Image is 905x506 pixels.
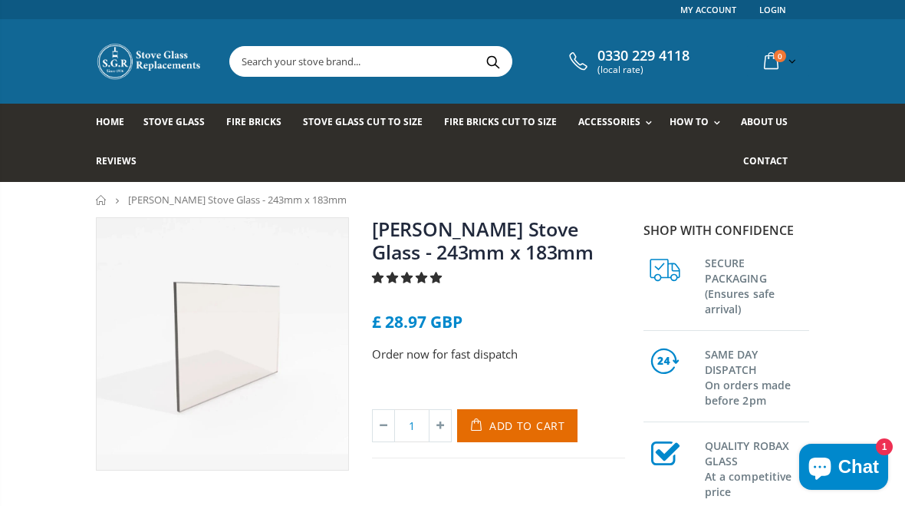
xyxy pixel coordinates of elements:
[489,418,565,433] span: Add to Cart
[741,115,788,128] span: About us
[230,47,653,76] input: Search your stove brand...
[226,104,293,143] a: Fire Bricks
[96,143,148,182] a: Reviews
[705,253,809,317] h3: SECURE PACKAGING (Ensures safe arrival)
[97,218,348,470] img: Clarke_Buckingham_replacement_stove_glass_800x_crop_center.webp
[143,104,216,143] a: Stove Glass
[758,46,799,76] a: 0
[96,195,107,205] a: Home
[96,154,137,167] span: Reviews
[705,435,809,500] h3: QUALITY ROBAX GLASS At a competitive price
[705,344,809,408] h3: SAME DAY DISPATCH On orders made before 2pm
[741,104,799,143] a: About us
[444,115,557,128] span: Fire Bricks Cut To Size
[303,115,422,128] span: Stove Glass Cut To Size
[96,42,203,81] img: Stove Glass Replacement
[303,104,433,143] a: Stove Glass Cut To Size
[226,115,281,128] span: Fire Bricks
[457,409,578,442] button: Add to Cart
[795,444,893,494] inbox-online-store-chat: Shopify online store chat
[96,104,136,143] a: Home
[444,104,568,143] a: Fire Bricks Cut To Size
[372,346,625,363] p: Order now for fast dispatch
[96,115,124,128] span: Home
[143,115,205,128] span: Stove Glass
[743,154,788,167] span: Contact
[372,311,462,332] span: £ 28.97 GBP
[476,47,510,76] button: Search
[670,104,728,143] a: How To
[372,270,445,285] span: 5.00 stars
[670,115,709,128] span: How To
[743,143,799,182] a: Contact
[578,104,660,143] a: Accessories
[128,193,347,207] span: [PERSON_NAME] Stove Glass - 243mm x 183mm
[643,221,809,240] p: Shop with confidence
[774,50,786,62] span: 0
[578,115,640,128] span: Accessories
[372,216,594,265] a: [PERSON_NAME] Stove Glass - 243mm x 183mm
